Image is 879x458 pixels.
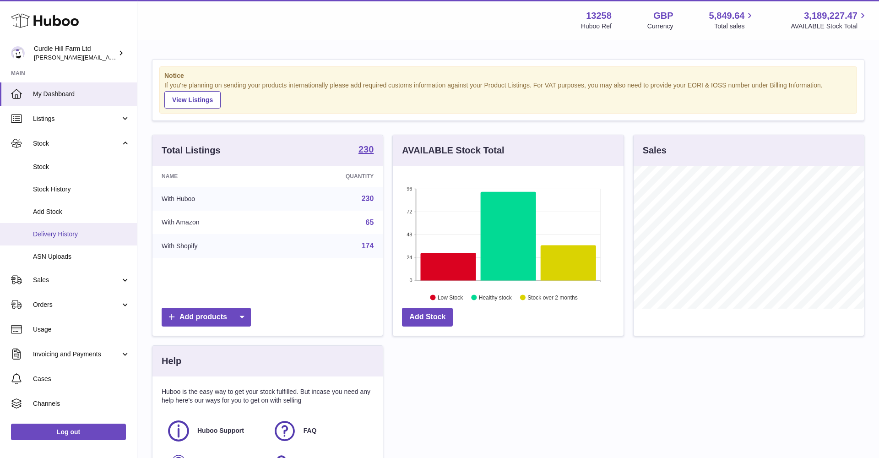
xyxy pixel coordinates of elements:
[11,46,25,60] img: charlotte@diddlysquatfarmshop.com
[791,22,868,31] span: AVAILABLE Stock Total
[162,144,221,157] h3: Total Listings
[438,294,463,300] text: Low Stock
[162,308,251,327] a: Add products
[33,350,120,359] span: Invoicing and Payments
[164,91,221,109] a: View Listings
[791,10,868,31] a: 3,189,227.47 AVAILABLE Stock Total
[581,22,612,31] div: Huboo Ref
[33,375,130,383] span: Cases
[34,44,116,62] div: Curdle Hill Farm Ltd
[709,10,745,22] span: 5,849.64
[714,22,755,31] span: Total sales
[162,387,374,405] p: Huboo is the easy way to get your stock fulfilled. But incase you need any help here's our ways f...
[479,294,512,300] text: Healthy stock
[653,10,673,22] strong: GBP
[164,81,852,109] div: If you're planning on sending your products internationally please add required customs informati...
[34,54,184,61] span: [PERSON_NAME][EMAIL_ADDRESS][DOMAIN_NAME]
[272,419,369,443] a: FAQ
[407,232,412,237] text: 48
[366,218,374,226] a: 65
[152,166,278,187] th: Name
[162,355,181,367] h3: Help
[33,399,130,408] span: Channels
[33,300,120,309] span: Orders
[152,234,278,258] td: With Shopify
[33,185,130,194] span: Stock History
[33,163,130,171] span: Stock
[643,144,667,157] h3: Sales
[402,144,504,157] h3: AVAILABLE Stock Total
[407,255,412,260] text: 24
[152,211,278,234] td: With Amazon
[33,90,130,98] span: My Dashboard
[362,195,374,202] a: 230
[362,242,374,250] a: 174
[33,114,120,123] span: Listings
[709,10,755,31] a: 5,849.64 Total sales
[33,325,130,334] span: Usage
[358,145,374,154] strong: 230
[33,230,130,239] span: Delivery History
[402,308,453,327] a: Add Stock
[407,186,412,191] text: 96
[358,145,374,156] a: 230
[152,187,278,211] td: With Huboo
[304,426,317,435] span: FAQ
[407,209,412,214] text: 72
[528,294,578,300] text: Stock over 2 months
[33,207,130,216] span: Add Stock
[33,139,120,148] span: Stock
[164,71,852,80] strong: Notice
[11,424,126,440] a: Log out
[804,10,857,22] span: 3,189,227.47
[166,419,263,443] a: Huboo Support
[33,252,130,261] span: ASN Uploads
[33,276,120,284] span: Sales
[647,22,673,31] div: Currency
[197,426,244,435] span: Huboo Support
[410,278,412,283] text: 0
[278,166,383,187] th: Quantity
[586,10,612,22] strong: 13258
